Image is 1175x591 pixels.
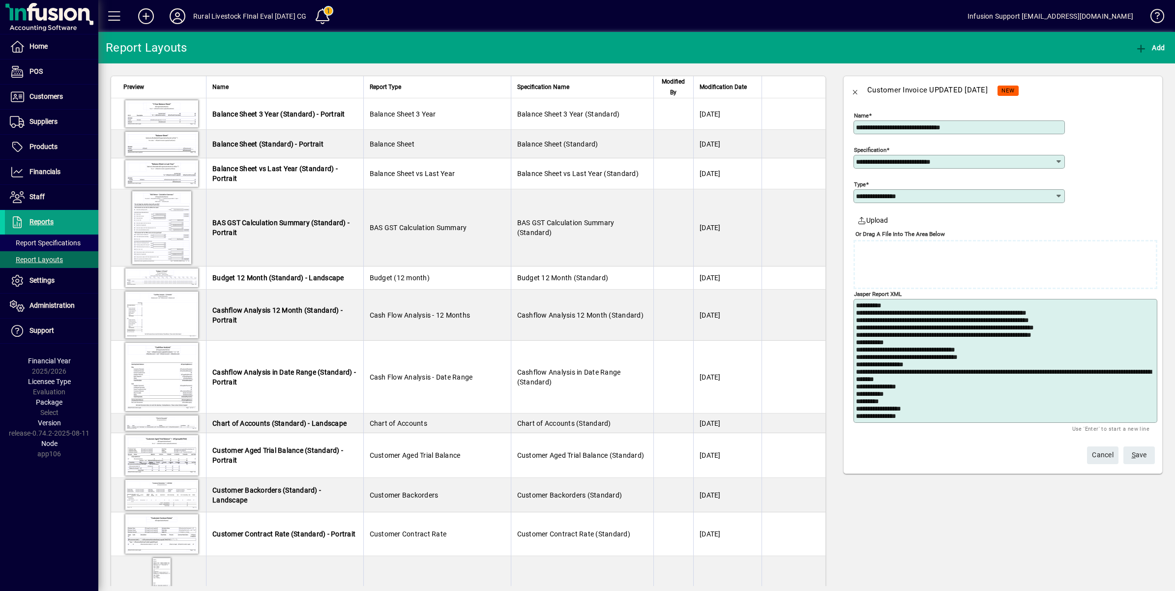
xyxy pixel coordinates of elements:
[370,170,455,177] span: Balance Sheet vs Last Year
[29,42,48,50] span: Home
[370,451,461,459] span: Customer Aged Trial Balance
[1143,2,1163,34] a: Knowledge Base
[130,7,162,25] button: Add
[5,185,98,209] a: Staff
[212,530,355,538] span: Customer Contract Rate (Standard) - Portrait
[370,491,439,499] span: Customer Backorders
[370,419,427,427] span: Chart of Accounts
[857,215,888,226] span: Upload
[370,373,473,381] span: Cash Flow Analysis - Date Range
[212,306,343,324] span: Cashflow Analysis 12 Month (Standard) - Portrait
[193,8,306,24] div: Rural Livestock FInal Eval [DATE] CG
[123,82,144,92] span: Preview
[29,168,60,176] span: Financials
[5,85,98,109] a: Customers
[517,491,622,499] span: Customer Backorders (Standard)
[1001,88,1015,94] span: NEW
[212,110,345,118] span: Balance Sheet 3 Year (Standard) - Portrait
[517,451,645,459] span: Customer Aged Trial Balance (Standard)
[5,135,98,159] a: Products
[212,219,350,236] span: BAS GST Calculation Summary (Standard) - Portrait
[844,78,867,102] button: Back
[5,251,98,268] a: Report Layouts
[517,140,598,148] span: Balance Sheet (Standard)
[1135,44,1165,52] span: Add
[212,82,229,92] span: Name
[1132,447,1147,463] span: ave
[29,67,43,75] span: POS
[854,291,902,297] mat-label: Jasper Report XML
[854,112,869,119] mat-label: Name
[1132,451,1136,459] span: S
[5,268,98,293] a: Settings
[517,368,621,386] span: Cashflow Analysis in Date Range (Standard)
[5,59,98,84] a: POS
[968,8,1133,24] div: Infusion Support [EMAIL_ADDRESS][DOMAIN_NAME]
[1123,446,1155,464] button: Save
[29,118,58,125] span: Suppliers
[28,378,71,385] span: Licensee Type
[853,211,892,229] button: Upload
[1072,423,1149,434] mat-hint: Use 'Enter' to start a new line
[106,40,187,56] div: Report Layouts
[867,82,988,98] div: Customer Invoice UPDATED [DATE]
[517,311,644,319] span: Cashflow Analysis 12 Month (Standard)
[5,110,98,134] a: Suppliers
[38,419,61,427] span: Version
[5,294,98,318] a: Administration
[5,34,98,59] a: Home
[10,256,63,264] span: Report Layouts
[517,110,620,118] span: Balance Sheet 3 Year (Standard)
[517,274,609,282] span: Budget 12 Month (Standard)
[693,341,762,414] td: [DATE]
[28,357,71,365] span: Financial Year
[29,301,75,309] span: Administration
[370,140,414,148] span: Balance Sheet
[29,218,54,226] span: Reports
[41,440,58,447] span: Node
[1133,39,1167,57] button: Add
[370,311,470,319] span: Cash Flow Analysis - 12 Months
[854,147,886,153] mat-label: Specification
[212,446,343,464] span: Customer Aged Trial Balance (Standard) - Portrait
[693,98,762,130] td: [DATE]
[693,290,762,341] td: [DATE]
[370,110,436,118] span: Balance Sheet 3 Year
[212,486,321,504] span: Customer Backorders (Standard) - Landscape
[693,130,762,158] td: [DATE]
[370,224,467,232] span: BAS GST Calculation Summary
[693,189,762,266] td: [DATE]
[5,319,98,343] a: Support
[5,160,98,184] a: Financials
[1087,446,1118,464] button: Cancel
[517,219,615,236] span: BAS GST Calculation Summary (Standard)
[212,368,356,386] span: Cashflow Analysis in Date Range (Standard) - Portrait
[370,82,401,92] span: Report Type
[212,165,338,182] span: Balance Sheet vs Last Year (Standard) - Portrait
[29,276,55,284] span: Settings
[29,326,54,334] span: Support
[517,82,569,92] span: Specification Name
[212,140,323,148] span: Balance Sheet (Standard) - Portrait
[29,143,58,150] span: Products
[854,181,866,188] mat-label: Type
[700,82,747,92] span: Modification Date
[29,193,45,201] span: Staff
[29,92,63,100] span: Customers
[212,82,357,92] div: Name
[5,235,98,251] a: Report Specifications
[517,82,647,92] div: Specification Name
[370,530,447,538] span: Customer Contract Rate
[162,7,193,25] button: Profile
[693,433,762,478] td: [DATE]
[517,170,639,177] span: Balance Sheet vs Last Year (Standard)
[693,414,762,433] td: [DATE]
[693,512,762,556] td: [DATE]
[693,158,762,189] td: [DATE]
[693,478,762,512] td: [DATE]
[212,419,347,427] span: Chart of Accounts (Standard) - Landscape
[660,76,687,98] span: Modified By
[370,82,505,92] div: Report Type
[370,274,430,282] span: Budget (12 month)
